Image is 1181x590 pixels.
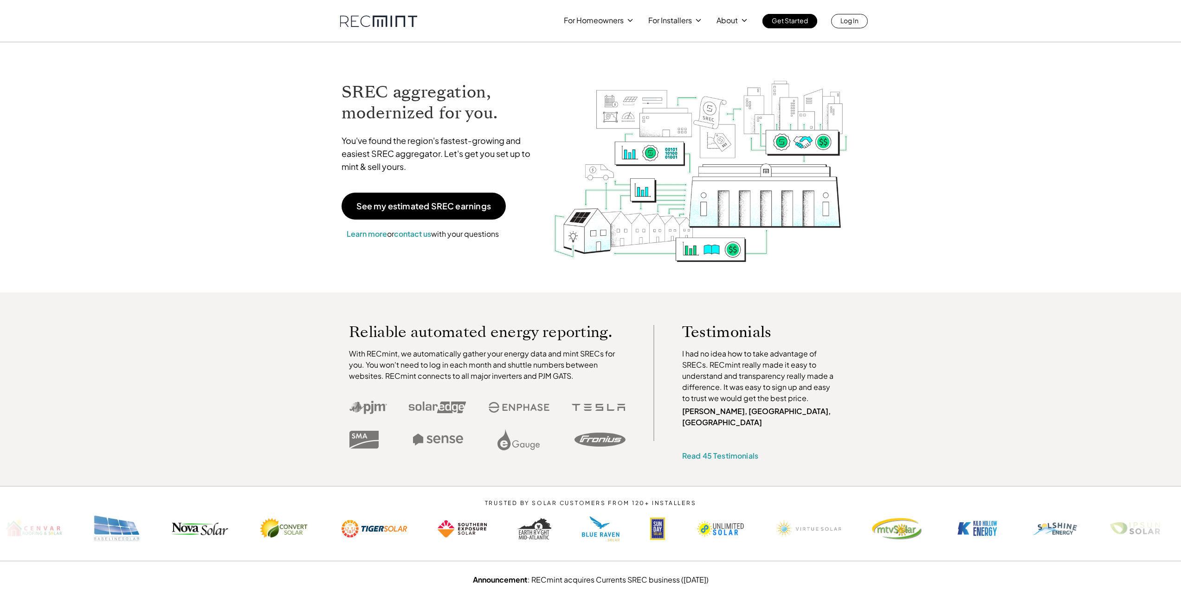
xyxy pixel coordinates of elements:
[682,325,820,339] p: Testimonials
[553,56,849,265] img: RECmint value cycle
[831,14,868,28] a: Log In
[349,348,626,382] p: With RECmint, we automatically gather your energy data and mint SRECs for you. You won't need to ...
[347,229,387,239] a: Learn more
[762,14,817,28] a: Get Started
[682,348,838,404] p: I had no idea how to take advantage of SRECs. RECmint really made it easy to understand and trans...
[457,500,724,506] p: TRUSTED BY SOLAR CUSTOMERS FROM 120+ INSTALLERS
[772,14,808,27] p: Get Started
[349,325,626,339] p: Reliable automated energy reporting.
[682,406,838,428] p: [PERSON_NAME], [GEOGRAPHIC_DATA], [GEOGRAPHIC_DATA]
[840,14,858,27] p: Log In
[356,202,491,210] p: See my estimated SREC earnings
[342,134,539,173] p: You've found the region's fastest-growing and easiest SREC aggregator. Let's get you set up to mi...
[342,228,504,240] p: or with your questions
[394,229,431,239] a: contact us
[342,82,539,123] h1: SREC aggregation, modernized for you.
[648,14,692,27] p: For Installers
[473,575,709,584] a: Announcement: RECmint acquires Currents SREC business ([DATE])
[564,14,624,27] p: For Homeowners
[342,193,506,220] a: See my estimated SREC earnings
[473,575,528,584] strong: Announcement
[716,14,738,27] p: About
[682,451,758,460] a: Read 45 Testimonials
